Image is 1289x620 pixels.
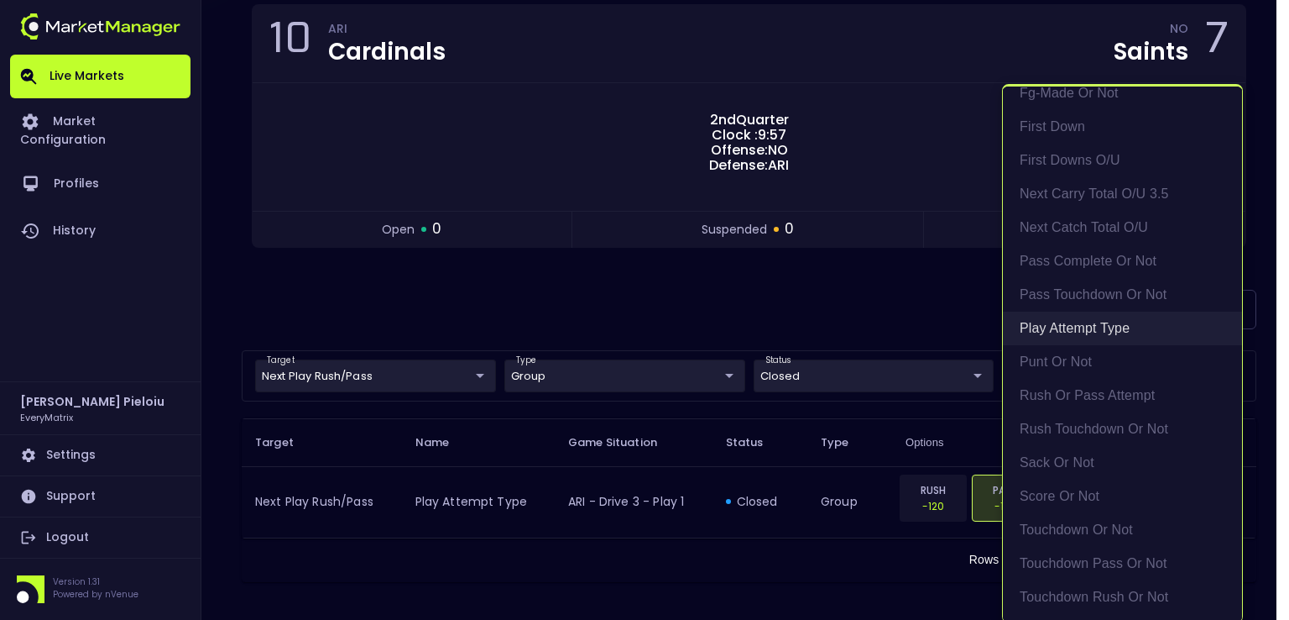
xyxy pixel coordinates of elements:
li: First Down [1003,110,1242,144]
li: pass touchdown or not [1003,278,1242,312]
li: rush touchdown or not [1003,412,1242,446]
li: rush or pass attempt [1003,379,1242,412]
li: Play Attempt Type [1003,312,1242,345]
li: Next Carry Total O/U 3.5 [1003,177,1242,211]
li: score or not [1003,480,1242,513]
li: sack or not [1003,446,1242,480]
li: First Downs O/U [1003,144,1242,177]
li: touchdown pass or not [1003,547,1242,581]
li: Next Catch Total O/U [1003,211,1242,244]
li: punt or not [1003,345,1242,379]
li: Pass Complete or Not [1003,244,1242,278]
li: touchdown or not [1003,513,1242,547]
li: touchdown rush or not [1003,581,1242,614]
li: fg-made or not [1003,76,1242,110]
